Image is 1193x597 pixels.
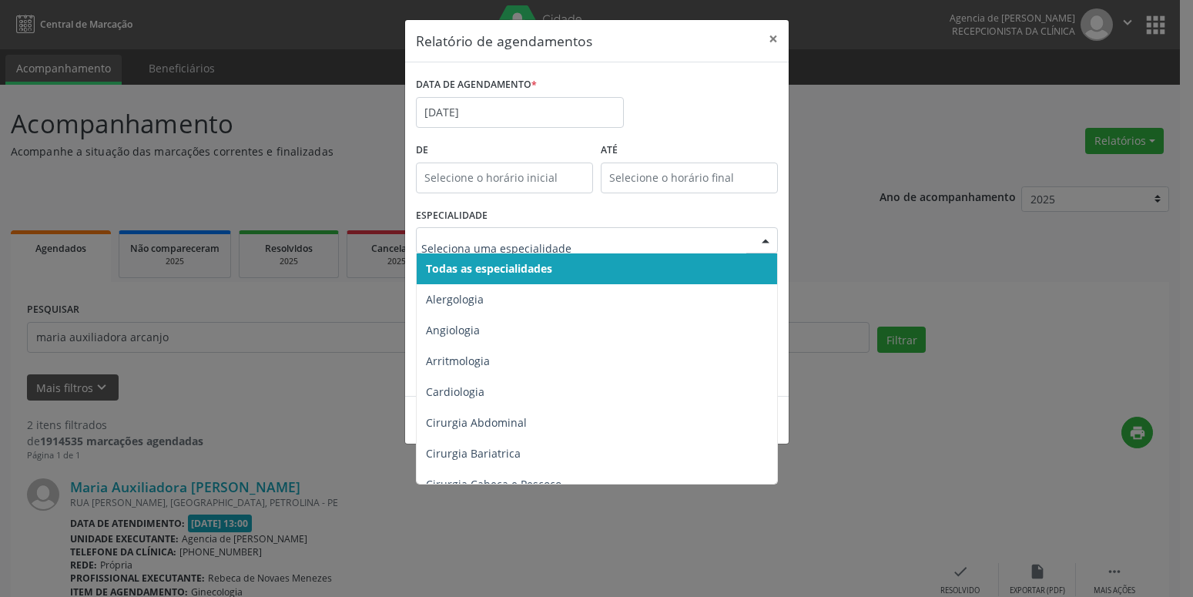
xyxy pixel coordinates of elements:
span: Cirurgia Bariatrica [426,446,521,461]
span: Cirurgia Cabeça e Pescoço [426,477,561,491]
span: Alergologia [426,292,484,307]
label: ESPECIALIDADE [416,204,488,228]
span: Angiologia [426,323,480,337]
input: Seleciona uma especialidade [421,233,746,263]
label: ATÉ [601,139,778,163]
span: Cirurgia Abdominal [426,415,527,430]
label: DATA DE AGENDAMENTO [416,73,537,97]
input: Selecione o horário final [601,163,778,193]
h5: Relatório de agendamentos [416,31,592,51]
input: Selecione o horário inicial [416,163,593,193]
input: Selecione uma data ou intervalo [416,97,624,128]
span: Todas as especialidades [426,261,552,276]
label: De [416,139,593,163]
span: Cardiologia [426,384,484,399]
span: Arritmologia [426,354,490,368]
button: Close [758,20,789,58]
